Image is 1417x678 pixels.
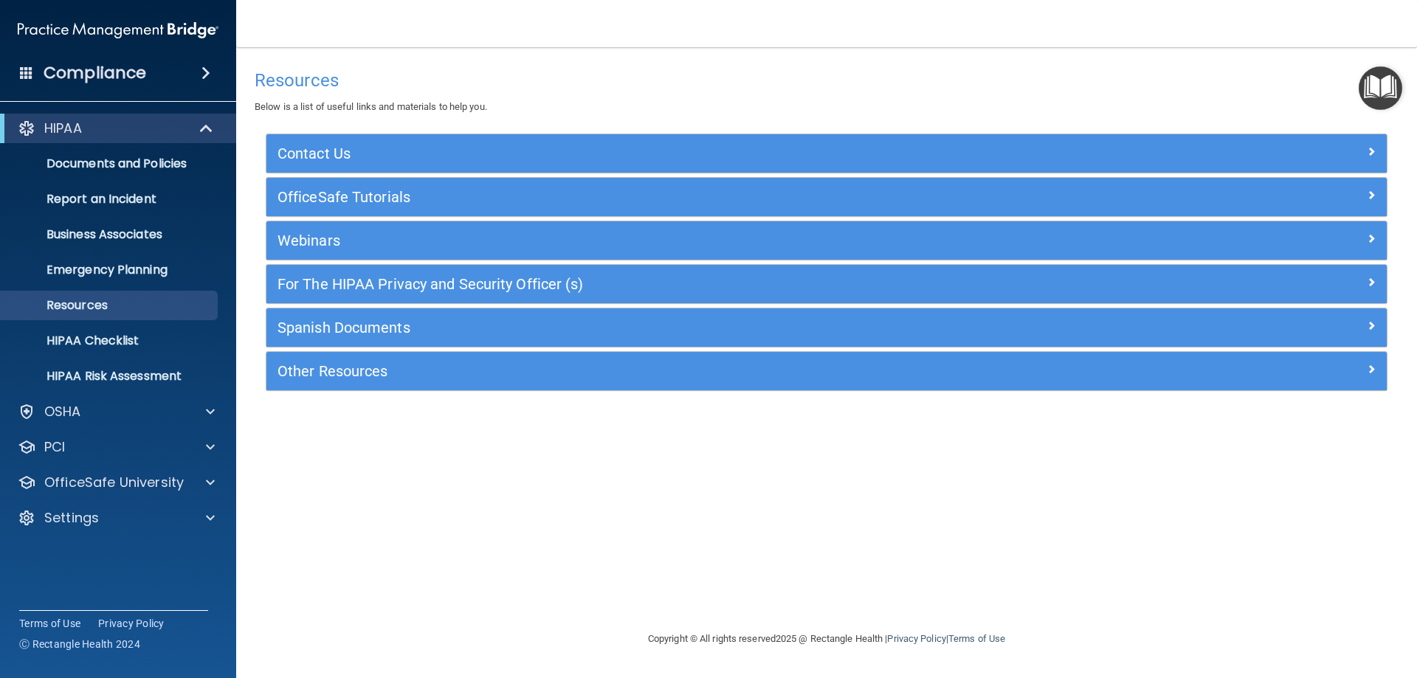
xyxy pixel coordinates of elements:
p: Emergency Planning [10,263,211,277]
h5: Contact Us [277,145,1096,162]
a: Contact Us [277,142,1376,165]
p: HIPAA Risk Assessment [10,369,211,384]
a: Privacy Policy [887,633,945,644]
a: OfficeSafe Tutorials [277,185,1376,209]
a: Privacy Policy [98,616,165,631]
a: OfficeSafe University [18,474,215,491]
p: OSHA [44,403,81,421]
p: HIPAA Checklist [10,333,211,348]
h5: Spanish Documents [277,319,1096,336]
iframe: Drift Widget Chat Controller [1162,573,1399,632]
p: Documents and Policies [10,156,211,171]
h5: Other Resources [277,363,1096,379]
h5: OfficeSafe Tutorials [277,189,1096,205]
a: Other Resources [277,359,1376,383]
button: Open Resource Center [1359,66,1402,110]
p: PCI [44,438,65,456]
a: OSHA [18,403,215,421]
div: Copyright © All rights reserved 2025 @ Rectangle Health | | [557,615,1096,663]
p: OfficeSafe University [44,474,184,491]
p: HIPAA [44,120,82,137]
a: Settings [18,509,215,527]
p: Report an Incident [10,192,211,207]
p: Settings [44,509,99,527]
a: HIPAA [18,120,214,137]
span: Ⓒ Rectangle Health 2024 [19,637,140,651]
p: Resources [10,298,211,313]
a: Spanish Documents [277,316,1376,339]
h4: Resources [255,71,1399,90]
a: Terms of Use [948,633,1005,644]
p: Business Associates [10,227,211,242]
a: Terms of Use [19,616,80,631]
a: PCI [18,438,215,456]
a: Webinars [277,229,1376,252]
h5: For The HIPAA Privacy and Security Officer (s) [277,276,1096,292]
h5: Webinars [277,232,1096,249]
a: For The HIPAA Privacy and Security Officer (s) [277,272,1376,296]
span: Below is a list of useful links and materials to help you. [255,101,487,112]
img: PMB logo [18,15,218,45]
h4: Compliance [44,63,146,83]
